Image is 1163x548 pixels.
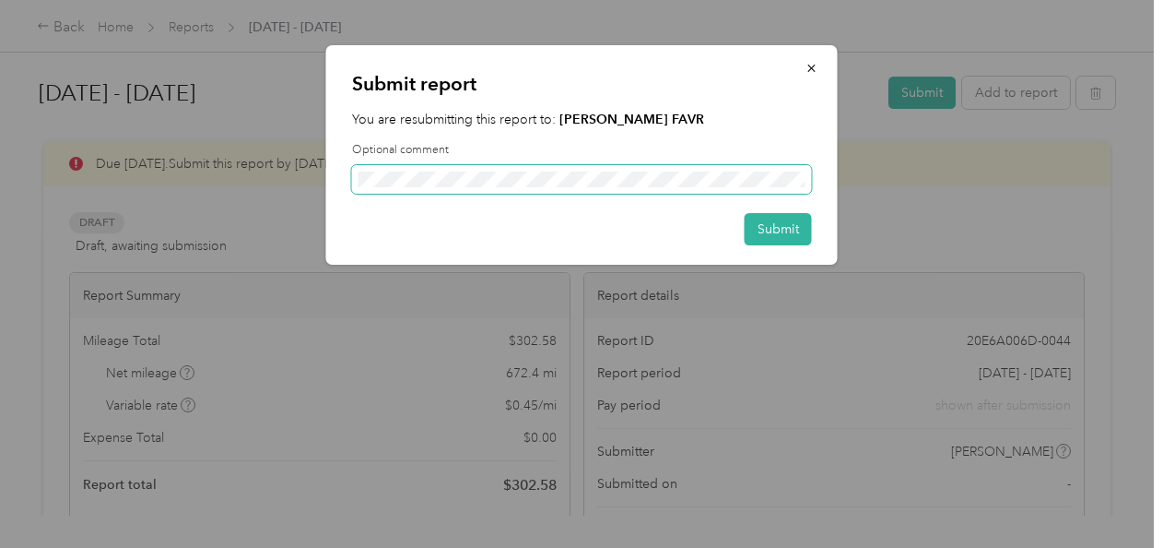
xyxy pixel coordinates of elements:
[1060,445,1163,548] iframe: Everlance-gr Chat Button Frame
[352,142,812,159] label: Optional comment
[352,71,812,97] p: Submit report
[745,213,812,245] button: Submit
[352,110,812,129] p: You are resubmitting this report to:
[559,112,704,127] strong: [PERSON_NAME] FAVR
